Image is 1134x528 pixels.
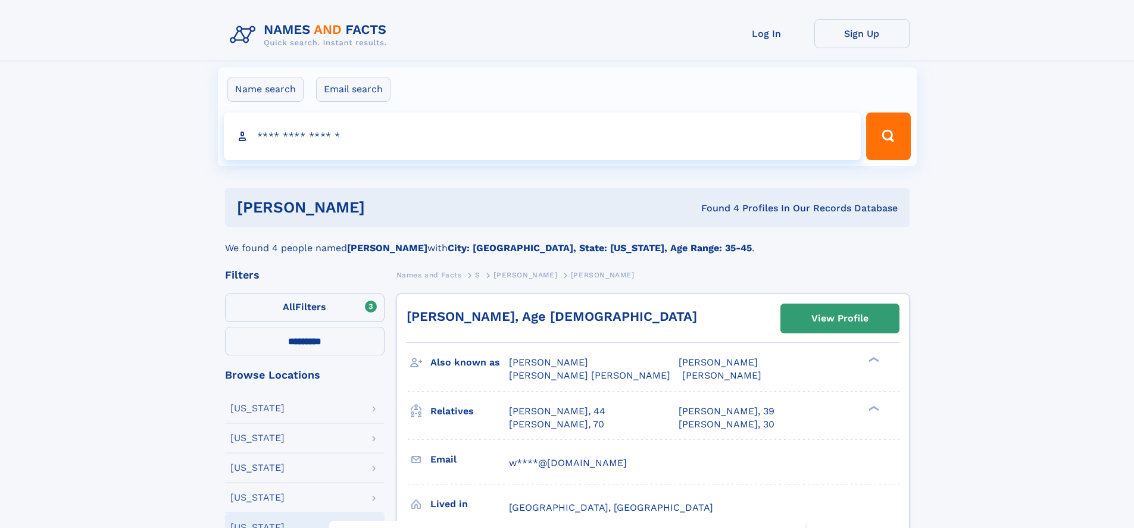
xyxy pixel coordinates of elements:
[230,433,285,443] div: [US_STATE]
[430,494,509,514] h3: Lived in
[866,356,880,364] div: ❯
[475,271,480,279] span: S
[225,293,385,322] label: Filters
[509,405,605,418] a: [PERSON_NAME], 44
[430,401,509,421] h3: Relatives
[533,202,898,215] div: Found 4 Profiles In Our Records Database
[224,113,861,160] input: search input
[430,449,509,470] h3: Email
[396,267,462,282] a: Names and Facts
[509,418,604,431] a: [PERSON_NAME], 70
[430,352,509,373] h3: Also known as
[866,404,880,412] div: ❯
[316,77,391,102] label: Email search
[781,304,899,333] a: View Profile
[237,200,533,215] h1: [PERSON_NAME]
[407,309,697,324] a: [PERSON_NAME], Age [DEMOGRAPHIC_DATA]
[230,493,285,502] div: [US_STATE]
[866,113,910,160] button: Search Button
[719,19,814,48] a: Log In
[448,242,752,254] b: City: [GEOGRAPHIC_DATA], State: [US_STATE], Age Range: 35-45
[475,267,480,282] a: S
[493,271,557,279] span: [PERSON_NAME]
[230,463,285,473] div: [US_STATE]
[571,271,635,279] span: [PERSON_NAME]
[225,270,385,280] div: Filters
[811,305,869,332] div: View Profile
[509,370,670,381] span: [PERSON_NAME] [PERSON_NAME]
[679,357,758,368] span: [PERSON_NAME]
[225,370,385,380] div: Browse Locations
[682,370,761,381] span: [PERSON_NAME]
[230,404,285,413] div: [US_STATE]
[679,405,774,418] a: [PERSON_NAME], 39
[493,267,557,282] a: [PERSON_NAME]
[225,19,396,51] img: Logo Names and Facts
[814,19,910,48] a: Sign Up
[509,357,588,368] span: [PERSON_NAME]
[679,418,774,431] a: [PERSON_NAME], 30
[347,242,427,254] b: [PERSON_NAME]
[227,77,304,102] label: Name search
[283,301,295,313] span: All
[225,227,910,255] div: We found 4 people named with .
[509,502,713,513] span: [GEOGRAPHIC_DATA], [GEOGRAPHIC_DATA]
